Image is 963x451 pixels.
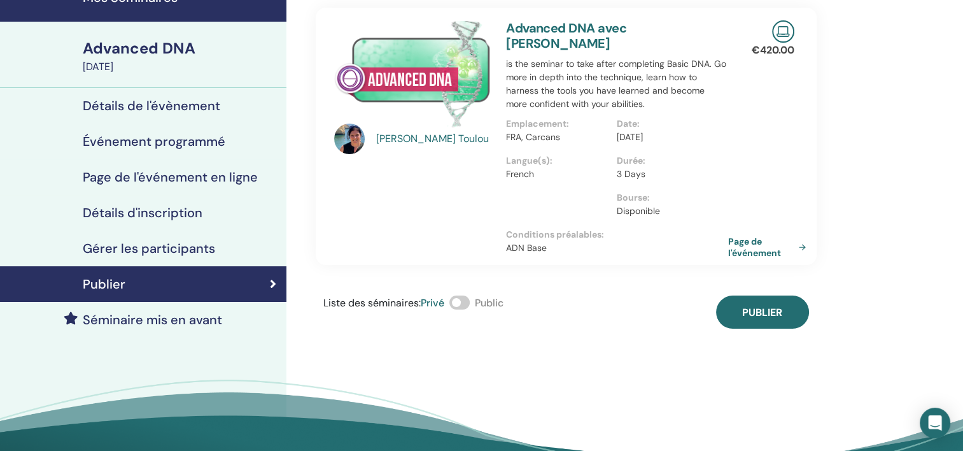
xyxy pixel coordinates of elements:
h4: Séminaire mis en avant [83,312,222,327]
span: Privé [421,296,444,310]
p: FRA, Carcans [506,131,609,144]
p: Conditions préalables : [506,228,728,241]
span: Liste des séminaires : [323,296,421,310]
p: Date : [617,117,720,131]
p: Emplacement : [506,117,609,131]
p: € 420.00 [752,43,794,58]
img: Live Online Seminar [772,20,794,43]
a: Advanced DNA[DATE] [75,38,286,75]
p: French [506,168,609,181]
h4: Événement programmé [83,134,225,149]
h4: Page de l'événement en ligne [83,169,258,185]
p: Bourse : [617,191,720,204]
span: Publier [742,306,782,319]
a: Advanced DNA avec [PERSON_NAME] [506,20,626,52]
h4: Gérer les participants [83,241,215,256]
div: Open Intercom Messenger [920,408,950,438]
img: Advanced DNA [334,20,491,127]
div: [DATE] [83,59,279,75]
a: Page de l'événement [728,236,811,259]
img: default.jpg [334,124,365,154]
p: Disponible [617,204,720,218]
h4: Détails d'inscription [83,205,202,220]
p: 3 Days [617,168,720,181]
h4: Publier [83,276,125,292]
p: ADN Base [506,241,728,255]
span: Public [475,296,503,310]
h4: Détails de l'évènement [83,98,220,113]
p: is the seminar to take after completing Basic DNA. Go more in depth into the technique, learn how... [506,57,728,111]
p: Langue(s) : [506,154,609,168]
p: Durée : [617,154,720,168]
a: [PERSON_NAME] Toulou [376,131,494,147]
div: Advanced DNA [83,38,279,59]
p: [DATE] [617,131,720,144]
button: Publier [716,296,809,329]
